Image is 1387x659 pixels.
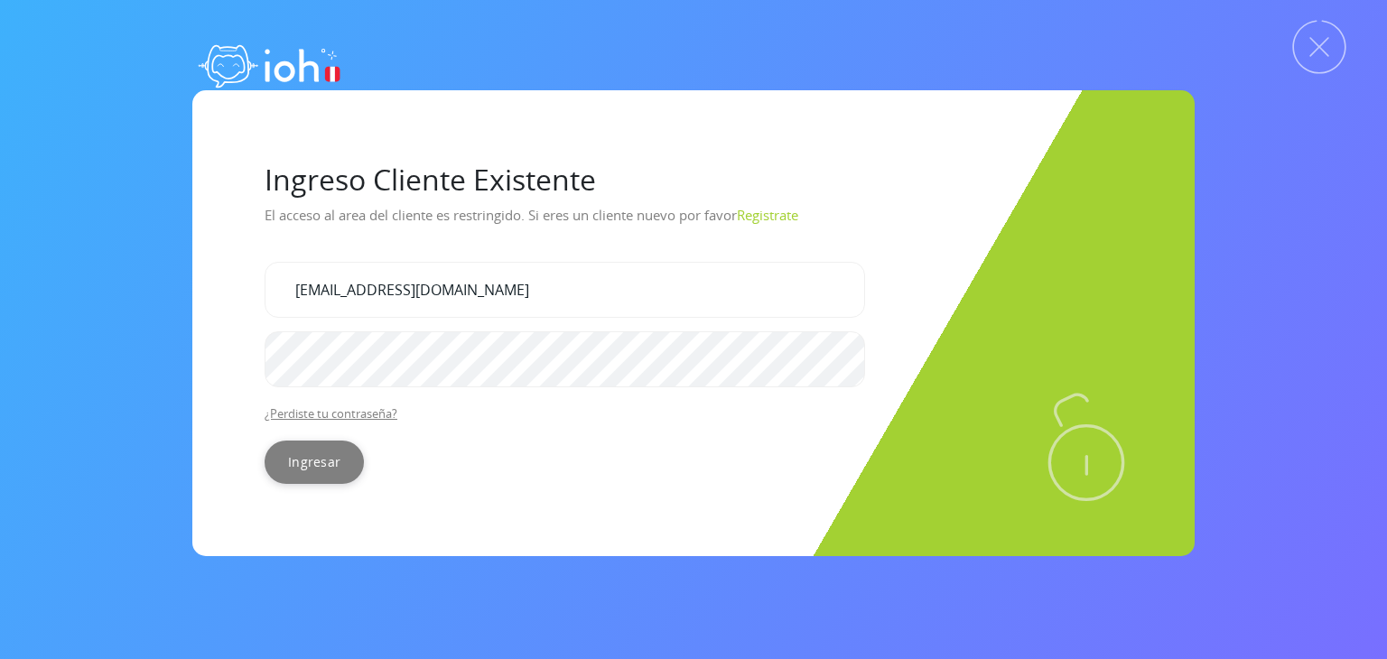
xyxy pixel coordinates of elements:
a: ¿Perdiste tu contraseña? [265,405,397,422]
img: Cerrar [1292,20,1346,74]
h1: Ingreso Cliente Existente [265,162,1122,197]
img: logo [192,27,346,99]
input: Tu correo [265,262,865,318]
a: Registrate [737,206,798,224]
input: Ingresar [265,441,364,484]
p: El acceso al area del cliente es restringido. Si eres un cliente nuevo por favor [265,200,1122,247]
